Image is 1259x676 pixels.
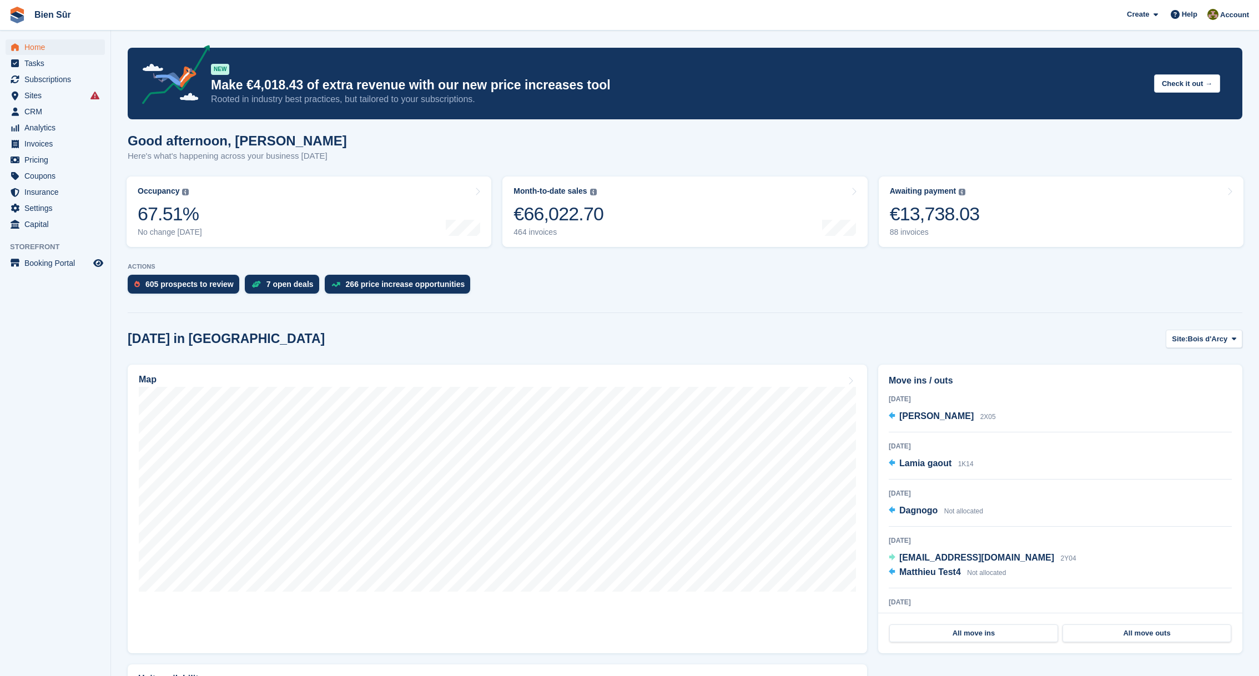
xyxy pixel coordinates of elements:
[128,133,347,148] h1: Good afternoon, [PERSON_NAME]
[1172,334,1187,345] span: Site:
[128,275,245,299] a: 605 prospects to review
[6,255,105,271] a: menu
[889,457,974,471] a: Lamia gaout 1K14
[24,168,91,184] span: Coupons
[139,375,157,385] h2: Map
[6,56,105,71] a: menu
[128,365,867,653] a: Map
[138,228,202,237] div: No change [DATE]
[24,136,91,152] span: Invoices
[899,506,938,515] span: Dagnogo
[6,104,105,119] a: menu
[134,281,140,287] img: prospect-51fa495bee0391a8d652442698ab0144808aea92771e9ea1ae160a38d050c398.svg
[211,77,1145,93] p: Make €4,018.43 of extra revenue with our new price increases tool
[980,413,996,421] span: 2X05
[889,488,1232,498] div: [DATE]
[889,551,1076,566] a: [EMAIL_ADDRESS][DOMAIN_NAME] 2Y04
[24,200,91,216] span: Settings
[331,282,340,287] img: price_increase_opportunities-93ffe204e8149a01c8c9dc8f82e8f89637d9d84a8eef4429ea346261dce0b2c0.svg
[24,216,91,232] span: Capital
[24,152,91,168] span: Pricing
[133,45,210,108] img: price-adjustments-announcement-icon-8257ccfd72463d97f412b2fc003d46551f7dbcb40ab6d574587a9cd5c0d94...
[967,569,1006,577] span: Not allocated
[890,203,980,225] div: €13,738.03
[879,176,1243,247] a: Awaiting payment €13,738.03 88 invoices
[899,553,1054,562] span: [EMAIL_ADDRESS][DOMAIN_NAME]
[889,536,1232,546] div: [DATE]
[245,275,325,299] a: 7 open deals
[24,88,91,103] span: Sites
[6,152,105,168] a: menu
[944,507,983,515] span: Not allocated
[128,263,1242,270] p: ACTIONS
[138,203,202,225] div: 67.51%
[1182,9,1197,20] span: Help
[590,189,597,195] img: icon-info-grey-7440780725fd019a000dd9b08b2336e03edf1995a4989e88bcd33f0948082b44.svg
[899,567,961,577] span: Matthieu Test4
[266,280,314,289] div: 7 open deals
[24,104,91,119] span: CRM
[889,394,1232,404] div: [DATE]
[513,186,587,196] div: Month-to-date sales
[513,203,603,225] div: €66,022.70
[24,56,91,71] span: Tasks
[24,184,91,200] span: Insurance
[90,91,99,100] i: Smart entry sync failures have occurred
[1127,9,1149,20] span: Create
[890,228,980,237] div: 88 invoices
[890,186,956,196] div: Awaiting payment
[889,374,1232,387] h2: Move ins / outs
[182,189,189,195] img: icon-info-grey-7440780725fd019a000dd9b08b2336e03edf1995a4989e88bcd33f0948082b44.svg
[10,241,110,253] span: Storefront
[6,39,105,55] a: menu
[889,504,983,518] a: Dagnogo Not allocated
[6,120,105,135] a: menu
[889,566,1006,580] a: Matthieu Test4 Not allocated
[958,460,974,468] span: 1K14
[9,7,26,23] img: stora-icon-8386f47178a22dfd0bd8f6a31ec36ba5ce8667c1dd55bd0f319d3a0aa187defe.svg
[325,275,476,299] a: 266 price increase opportunities
[1061,554,1076,562] span: 2Y04
[128,150,347,163] p: Here's what's happening across your business [DATE]
[899,411,974,421] span: [PERSON_NAME]
[889,597,1232,607] div: [DATE]
[251,280,261,288] img: deal-1b604bf984904fb50ccaf53a9ad4b4a5d6e5aea283cecdc64d6e3604feb123c2.svg
[1207,9,1218,20] img: Matthieu Burnand
[24,39,91,55] span: Home
[1188,334,1228,345] span: Bois d'Arcy
[346,280,465,289] div: 266 price increase opportunities
[6,72,105,87] a: menu
[6,136,105,152] a: menu
[128,331,325,346] h2: [DATE] in [GEOGRAPHIC_DATA]
[899,458,951,468] span: Lamia gaout
[24,120,91,135] span: Analytics
[1166,330,1242,348] button: Site: Bois d'Arcy
[145,280,234,289] div: 605 prospects to review
[24,72,91,87] span: Subscriptions
[502,176,867,247] a: Month-to-date sales €66,022.70 464 invoices
[127,176,491,247] a: Occupancy 67.51% No change [DATE]
[211,93,1145,105] p: Rooted in industry best practices, but tailored to your subscriptions.
[138,186,179,196] div: Occupancy
[92,256,105,270] a: Preview store
[6,184,105,200] a: menu
[30,6,75,24] a: Bien Sûr
[1062,624,1231,642] a: All move outs
[889,410,996,424] a: [PERSON_NAME] 2X05
[6,168,105,184] a: menu
[513,228,603,237] div: 464 invoices
[1220,9,1249,21] span: Account
[959,189,965,195] img: icon-info-grey-7440780725fd019a000dd9b08b2336e03edf1995a4989e88bcd33f0948082b44.svg
[211,64,229,75] div: NEW
[889,441,1232,451] div: [DATE]
[1154,74,1220,93] button: Check it out →
[6,216,105,232] a: menu
[24,255,91,271] span: Booking Portal
[6,200,105,216] a: menu
[889,624,1058,642] a: All move ins
[6,88,105,103] a: menu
